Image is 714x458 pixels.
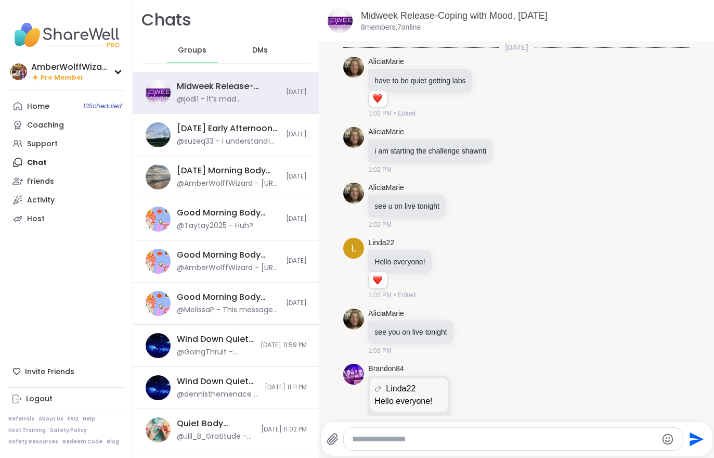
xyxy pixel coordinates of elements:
[286,299,307,308] span: [DATE]
[146,80,171,105] img: Midweek Release-Coping with Mood, Oct 08
[368,57,404,67] a: AliciaMarie
[146,291,171,316] img: Good Morning Body Doubling For Productivity, Oct 08
[177,179,280,189] div: @AmberWolffWizard - [URL][DOMAIN_NAME]
[62,438,102,446] a: Redeem Code
[177,165,280,176] div: [DATE] Morning Body Double Buddies, [DATE]
[368,109,392,118] span: 1:02 PM
[499,42,534,53] span: [DATE]
[27,214,45,224] div: Host
[368,127,404,137] a: AliciaMarie
[107,438,119,446] a: Blog
[141,8,191,32] h1: Chats
[177,81,280,92] div: Midweek Release-Coping with Mood, [DATE]
[343,57,364,78] img: https://sharewell-space-live.sfo3.digitaloceanspaces.com/user-generated/ddf01a60-9946-47ee-892f-d...
[27,195,55,206] div: Activity
[177,347,254,358] div: @GoingThruIt - sweet dreams to you and anyone else about to crash! i typed a bit for the short st...
[177,376,258,387] div: Wind Down Quiet Body Doubling - [DATE]
[369,272,387,288] div: Reaction list
[10,63,27,80] img: AmberWolffWizard
[374,257,425,267] p: Hello everyone!
[41,73,84,82] span: Pro Member
[27,176,54,187] div: Friends
[372,276,383,284] button: Reactions: love
[27,120,64,131] div: Coaching
[328,8,353,33] img: Midweek Release-Coping with Mood, Oct 08
[351,241,356,256] span: L
[286,88,307,97] span: [DATE]
[177,249,280,261] div: Good Morning Body Doubling For Productivity, [DATE]
[368,309,404,319] a: AliciaMarie
[177,431,255,442] div: @Jill_B_Gratitude - ***Body Doubling Session Guidelines*** - **Respect the focus space**- Be kind...
[683,427,707,451] button: Send
[369,91,387,107] div: Reaction list
[177,263,280,273] div: @AmberWolffWizard - [URL][DOMAIN_NAME]
[286,214,307,223] span: [DATE]
[177,123,280,134] div: [DATE] Early Afternoon Body Double Buddies, [DATE]
[83,102,122,110] span: 13 Scheduled
[368,364,404,374] a: Brandon84
[394,109,396,118] span: •
[146,122,171,147] img: Wednesday Early Afternoon Body Double Buddies, Oct 08
[177,207,280,219] div: Good Morning Body Doubling For Productivity, [DATE]
[177,136,280,147] div: @suzeq33 - I understand! Just dealt with some....! Took so long. Harder when you have to rely on ...
[8,427,46,434] a: Host Training
[8,134,124,153] a: Support
[178,45,206,56] span: Groups
[8,190,124,209] a: Activity
[146,417,171,442] img: Quiet Body Doubling- Creativity/ Productivity , Oct 08
[8,209,124,228] a: Host
[8,97,124,116] a: Home13Scheduled
[177,389,258,400] div: @dennisthemenace - [PERSON_NAME] had tech issyes missed the session but thanks
[31,61,109,73] div: AmberWolffWizard
[286,172,307,181] span: [DATE]
[394,290,396,300] span: •
[343,127,364,148] img: https://sharewell-space-live.sfo3.digitaloceanspaces.com/user-generated/ddf01a60-9946-47ee-892f-d...
[286,257,307,265] span: [DATE]
[361,22,421,33] p: 8 members, 7 online
[8,116,124,134] a: Coaching
[27,139,58,149] div: Support
[368,346,392,355] span: 1:03 PM
[146,164,171,189] img: Wednesday Morning Body Double Buddies, Oct 08
[177,94,280,105] div: @jodi1 - It’s mad uncomfortable physically and mentally
[374,201,439,211] p: see u on live tonight
[368,183,404,193] a: AliciaMarie
[398,290,416,300] span: Edited
[177,221,253,231] div: @Taytay2025 - Huh?
[261,425,307,434] span: [DATE] 11:02 PM
[343,309,364,329] img: https://sharewell-space-live.sfo3.digitaloceanspaces.com/user-generated/ddf01a60-9946-47ee-892f-d...
[8,415,34,423] a: Referrals
[374,146,486,156] p: i am starting the challenge shawnti
[8,17,124,53] img: ShareWell Nav Logo
[146,333,171,358] img: Wind Down Quiet Body Doubling - Tuesday, Oct 07
[343,364,364,385] img: https://sharewell-space-live.sfo3.digitaloceanspaces.com/user-generated/fdc651fc-f3db-4874-9fa7-0...
[27,101,49,112] div: Home
[68,415,79,423] a: FAQ
[368,165,392,174] span: 1:02 PM
[146,207,171,232] img: Good Morning Body Doubling For Productivity, Oct 07
[661,433,674,446] button: Emoji picker
[83,415,95,423] a: Help
[368,238,394,248] a: Linda22
[372,95,383,103] button: Reactions: love
[252,45,268,56] span: DMs
[26,394,53,404] div: Logout
[386,383,416,395] span: Linda22
[177,418,255,429] div: Quiet Body Doubling- Creativity/ Productivity , [DATE]
[374,327,447,337] p: see you on live tonight
[8,390,124,409] a: Logout
[38,415,63,423] a: About Us
[261,341,307,350] span: [DATE] 11:59 PM
[177,334,254,345] div: Wind Down Quiet Body Doubling - [DATE]
[146,375,171,400] img: Wind Down Quiet Body Doubling - Tuesday, Oct 07
[398,109,416,118] span: Edited
[265,383,307,392] span: [DATE] 11:11 PM
[368,290,392,300] span: 1:03 PM
[50,427,87,434] a: Safety Policy
[374,395,443,408] p: Hello everyone!
[352,434,657,444] textarea: Type your message
[368,220,392,230] span: 1:02 PM
[177,291,280,303] div: Good Morning Body Doubling For Productivity, [DATE]
[286,130,307,139] span: [DATE]
[146,249,171,274] img: Good Morning Body Doubling For Productivity, Oct 08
